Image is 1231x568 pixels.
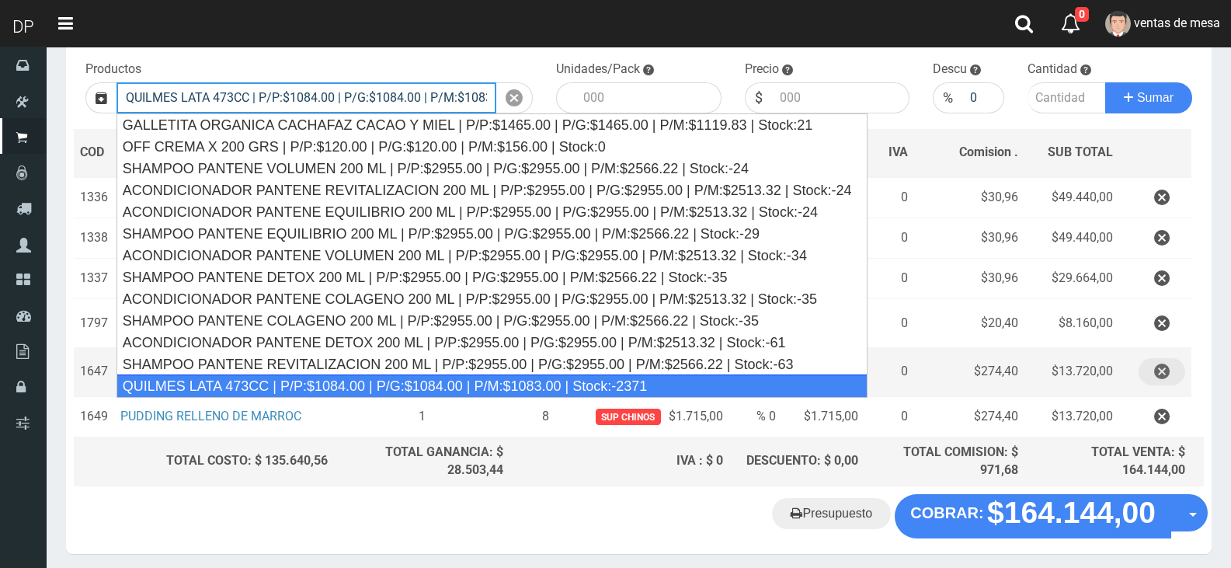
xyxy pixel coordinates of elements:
[735,452,859,470] div: DESCUENTO: $ 0,00
[914,348,1024,397] td: $274,40
[116,82,496,113] input: Introduzca el nombre del producto
[864,177,914,218] td: 0
[74,396,114,437] td: 1649
[864,218,914,259] td: 0
[1134,16,1220,30] span: ventas de mesa
[895,494,1171,538] button: COBRAR: $164.144,00
[340,444,503,479] div: TOTAL GANANCIA: $ 28.503,44
[933,82,962,113] div: %
[959,145,1018,159] span: Comision .
[864,396,914,437] td: 0
[117,158,867,179] div: SHAMPOO PANTENE VOLUMEN 200 ML | P/P:$2955.00 | P/G:$2955.00 | P/M:$2566.22 | Stock:-24
[509,396,582,437] td: 8
[1024,396,1119,437] td: $13.720,00
[782,396,864,437] td: $1.715,00
[80,452,328,470] div: TOTAL COSTO: $ 135.640,56
[1024,259,1119,299] td: $29.664,00
[772,498,891,529] a: Presupuesto
[117,223,867,245] div: SHAMPOO PANTENE EQUILIBRIO 200 ML | P/P:$2955.00 | P/G:$2955.00 | P/M:$2566.22 | Stock:-29
[914,177,1024,218] td: $30,96
[117,114,867,136] div: GALLETITA ORGANICA CACHAFAZ CACAO Y MIEL | P/P:$1465.00 | P/G:$1465.00 | P/M:$1119.83 | Stock:21
[117,288,867,310] div: ACONDICIONADOR PANTENE COLAGENO 200 ML | P/P:$2955.00 | P/G:$2955.00 | P/M:$2513.32 | Stock:-35
[117,332,867,354] div: ACONDICIONADOR PANTENE DETOX 200 ML | P/P:$2955.00 | P/G:$2955.00 | P/M:$2513.32 | Stock:-61
[116,375,868,398] div: QUILMES LATA 473CC | P/P:$1084.00 | P/G:$1084.00 | P/M:$1083.00 | Stock:-2371
[1024,348,1119,397] td: $13.720,00
[1048,144,1113,162] span: SUB TOTAL
[1105,82,1192,113] button: Sumar
[962,82,1003,113] input: 000
[117,245,867,267] div: ACONDICIONADOR PANTENE VOLUMEN 200 ML | P/P:$2955.00 | P/G:$2955.00 | P/M:$2513.32 | Stock:-34
[117,179,867,201] div: ACONDICIONADOR PANTENE REVITALIZACION 200 ML | P/P:$2955.00 | P/G:$2955.00 | P/M:$2513.32 | Stock...
[871,444,1017,479] div: TOTAL COMISION: $ 971,68
[1024,299,1119,348] td: $8.160,00
[864,259,914,299] td: 0
[1028,61,1077,78] label: Cantidad
[516,452,722,470] div: IVA : $ 0
[745,82,772,113] div: $
[120,409,301,423] a: PUDDING RELLENO DE MARROC
[114,129,334,178] th: DES
[117,201,867,223] div: ACONDICIONADOR PANTENE EQUILIBRIO 200 ML | P/P:$2955.00 | P/G:$2955.00 | P/M:$2513.32 | Stock:-24
[772,82,910,113] input: 000
[864,299,914,348] td: 0
[1031,444,1185,479] div: TOTAL VENTA: $ 164.144,00
[910,504,983,521] strong: COBRAR:
[596,409,660,425] span: Sup chinos
[1024,218,1119,259] td: $49.440,00
[987,497,1156,530] strong: $164.144,00
[888,145,908,159] span: IVA
[334,396,509,437] td: 1
[729,396,783,437] td: % 0
[74,348,114,397] td: 1647
[556,61,640,78] label: Unidades/Pack
[1105,11,1131,37] img: User Image
[1075,7,1089,22] span: 0
[74,259,114,299] td: 1337
[74,299,114,348] td: 1797
[914,299,1024,348] td: $20,40
[576,82,722,113] input: 000
[914,218,1024,259] td: $30,96
[864,348,914,397] td: 0
[745,61,779,78] label: Precio
[117,136,867,158] div: OFF CREMA X 200 GRS | P/P:$120.00 | P/G:$120.00 | P/M:$156.00 | Stock:0
[85,61,141,78] label: Productos
[582,396,729,437] td: $1.715,00
[74,129,114,178] th: COD
[74,177,114,218] td: 1336
[1028,82,1107,113] input: Cantidad
[74,218,114,259] td: 1338
[914,259,1024,299] td: $30,96
[914,396,1024,437] td: $274,40
[117,267,867,288] div: SHAMPOO PANTENE DETOX 200 ML | P/P:$2955.00 | P/G:$2955.00 | P/M:$2566.22 | Stock:-35
[1137,91,1174,104] span: Sumar
[117,354,867,375] div: SHAMPOO PANTENE REVITALIZACION 200 ML | P/P:$2955.00 | P/G:$2955.00 | P/M:$2566.22 | Stock:-63
[117,310,867,332] div: SHAMPOO PANTENE COLAGENO 200 ML | P/P:$2955.00 | P/G:$2955.00 | P/M:$2566.22 | Stock:-35
[1024,177,1119,218] td: $49.440,00
[933,61,967,78] label: Descu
